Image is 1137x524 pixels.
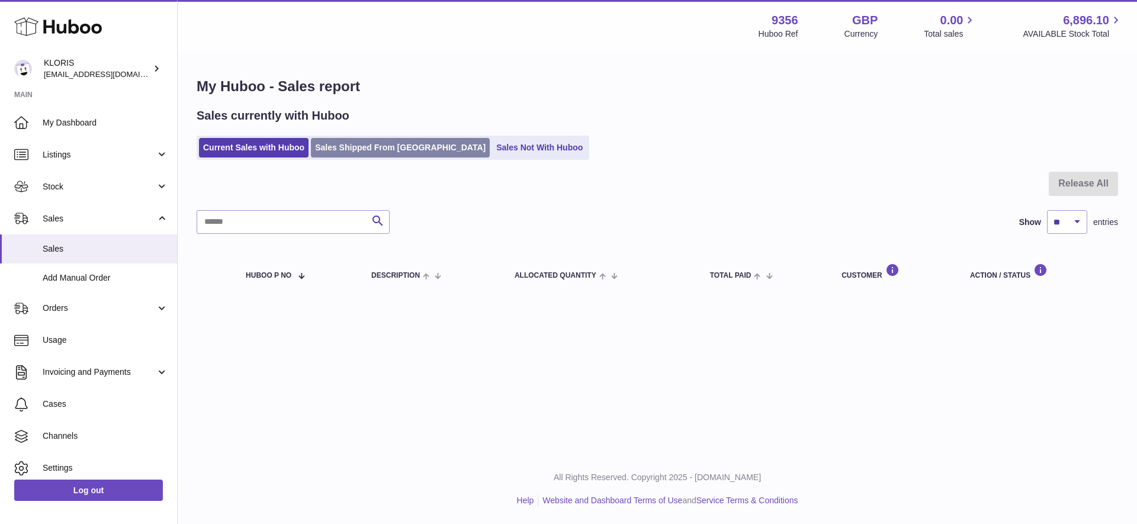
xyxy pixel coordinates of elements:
[1063,12,1109,28] span: 6,896.10
[43,117,168,128] span: My Dashboard
[759,28,798,40] div: Huboo Ref
[517,496,534,505] a: Help
[515,272,596,279] span: ALLOCATED Quantity
[1019,217,1041,228] label: Show
[371,272,420,279] span: Description
[199,138,309,157] a: Current Sales with Huboo
[43,430,168,442] span: Channels
[1093,217,1118,228] span: entries
[44,69,174,79] span: [EMAIL_ADDRESS][DOMAIN_NAME]
[246,272,291,279] span: Huboo P no
[844,28,878,40] div: Currency
[43,181,156,192] span: Stock
[44,57,150,80] div: KLORIS
[710,272,751,279] span: Total paid
[841,263,946,279] div: Customer
[1023,28,1123,40] span: AVAILABLE Stock Total
[187,472,1128,483] p: All Rights Reserved. Copyright 2025 - [DOMAIN_NAME]
[924,12,977,40] a: 0.00 Total sales
[14,480,163,501] a: Log out
[696,496,798,505] a: Service Terms & Conditions
[542,496,682,505] a: Website and Dashboard Terms of Use
[1023,12,1123,40] a: 6,896.10 AVAILABLE Stock Total
[311,138,490,157] a: Sales Shipped From [GEOGRAPHIC_DATA]
[43,367,156,378] span: Invoicing and Payments
[197,77,1118,96] h1: My Huboo - Sales report
[43,335,168,346] span: Usage
[43,213,156,224] span: Sales
[43,149,156,160] span: Listings
[492,138,587,157] a: Sales Not With Huboo
[924,28,977,40] span: Total sales
[772,12,798,28] strong: 9356
[852,12,878,28] strong: GBP
[43,398,168,410] span: Cases
[43,272,168,284] span: Add Manual Order
[43,303,156,314] span: Orders
[970,263,1106,279] div: Action / Status
[538,495,798,506] li: and
[197,108,349,124] h2: Sales currently with Huboo
[43,243,168,255] span: Sales
[940,12,963,28] span: 0.00
[43,462,168,474] span: Settings
[14,60,32,78] img: huboo@kloriscbd.com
